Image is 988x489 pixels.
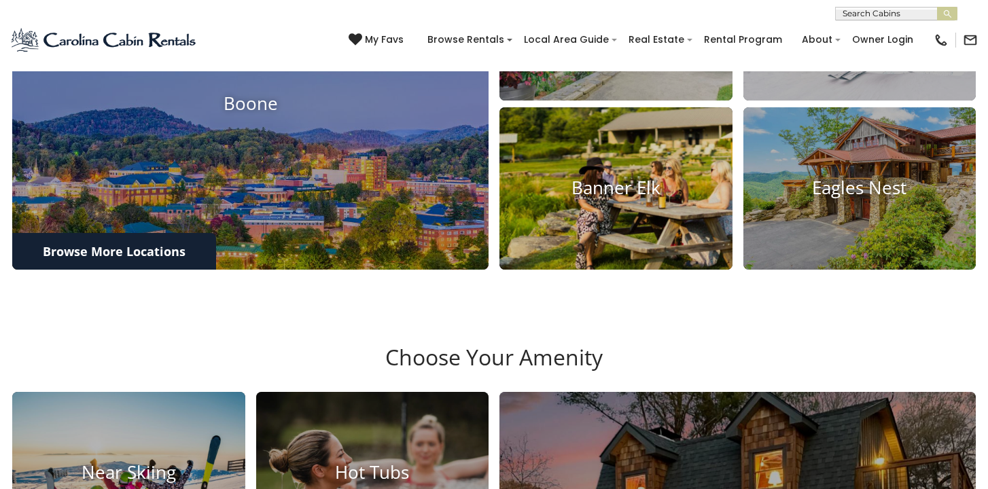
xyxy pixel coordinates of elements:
a: Browse More Locations [12,233,216,270]
a: Browse Rentals [421,29,511,50]
a: Real Estate [622,29,691,50]
a: Rental Program [697,29,789,50]
img: Blue-2.png [10,26,198,54]
a: About [795,29,839,50]
h3: Choose Your Amenity [10,344,978,392]
a: My Favs [349,33,407,48]
span: My Favs [365,33,404,47]
h4: Banner Elk [499,178,733,199]
a: Local Area Guide [517,29,616,50]
h4: Near Skiing [12,462,245,483]
h4: Hot Tubs [256,462,489,483]
h4: Eagles Nest [743,178,976,199]
a: Owner Login [845,29,920,50]
a: Eagles Nest [743,107,976,269]
img: phone-regular-black.png [934,33,949,48]
a: Banner Elk [499,107,733,269]
h4: Boone [12,94,489,115]
img: mail-regular-black.png [963,33,978,48]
